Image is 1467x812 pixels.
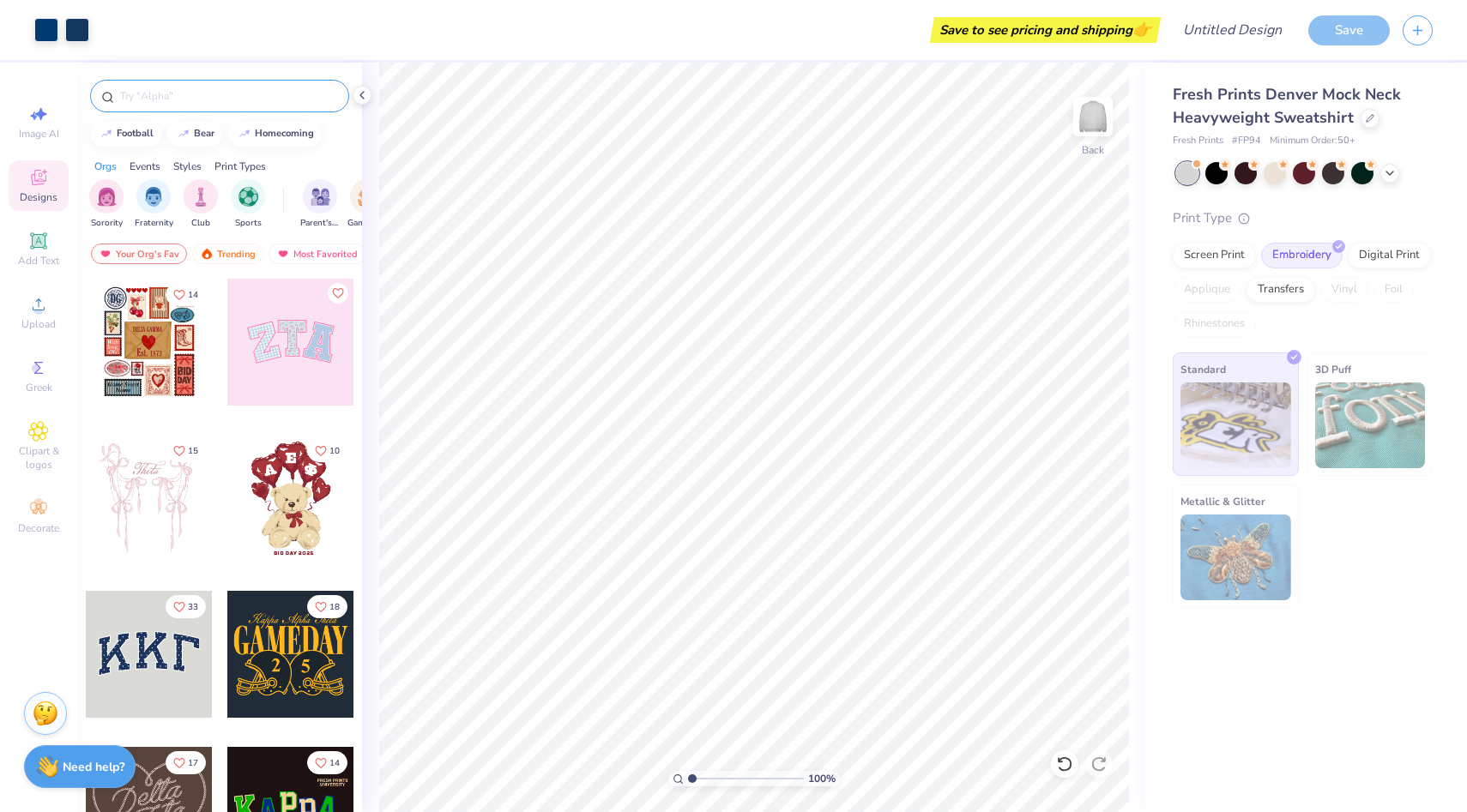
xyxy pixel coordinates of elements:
span: 15 [188,447,198,455]
div: Orgs [94,159,117,174]
div: Embroidery [1261,243,1343,268]
div: Save to see pricing and shipping [934,17,1156,43]
button: filter button [184,179,218,230]
span: # FP94 [1232,134,1261,148]
div: Print Types [214,159,266,174]
span: Image AI [19,127,59,141]
span: Metallic & Glitter [1180,492,1265,510]
button: Like [307,439,347,462]
img: 3D Puff [1315,382,1426,468]
div: Back [1082,142,1104,158]
button: filter button [89,179,124,230]
span: Add Text [18,254,59,268]
div: Digital Print [1348,243,1431,268]
span: Parent's Weekend [300,217,340,230]
img: Back [1076,99,1110,134]
img: Game Day Image [358,187,377,207]
span: Clipart & logos [9,444,69,472]
button: filter button [347,179,387,230]
div: Applique [1173,277,1241,303]
span: 18 [329,603,340,611]
img: trend_line.gif [100,129,113,139]
span: Minimum Order: 50 + [1270,134,1355,148]
span: 14 [188,291,198,299]
img: Club Image [191,187,210,207]
div: bear [194,129,214,138]
img: Fraternity Image [144,187,163,207]
button: Like [307,751,347,774]
img: Parent's Weekend Image [311,187,330,207]
button: filter button [135,179,173,230]
div: filter for Parent's Weekend [300,179,340,230]
button: filter button [231,179,265,230]
img: Metallic & Glitter [1180,514,1291,600]
img: Sports Image [238,187,258,207]
span: 100 % [808,771,836,786]
strong: Need help? [63,759,124,775]
span: Fresh Prints Denver Mock Neck Heavyweight Sweatshirt [1173,84,1401,128]
button: homecoming [228,121,322,147]
span: Game Day [347,217,387,230]
button: football [90,121,161,147]
div: filter for Game Day [347,179,387,230]
span: Fraternity [135,217,173,230]
img: Standard [1180,382,1291,468]
span: Fresh Prints [1173,134,1223,148]
div: filter for Sorority [89,179,124,230]
input: Untitled Design [1169,13,1295,47]
span: 14 [329,759,340,767]
div: filter for Sports [231,179,265,230]
span: 👉 [1132,19,1151,39]
img: most_fav.gif [99,248,112,260]
div: homecoming [255,129,314,138]
span: Sorority [91,217,123,230]
div: Print Type [1173,208,1433,228]
button: filter button [300,179,340,230]
img: trend_line.gif [238,129,251,139]
span: 33 [188,603,198,611]
div: Most Favorited [269,244,365,264]
span: Standard [1180,360,1226,378]
button: Like [307,595,347,618]
div: Rhinestones [1173,311,1256,337]
img: Sorority Image [97,187,117,207]
div: Events [130,159,160,174]
span: Greek [26,381,52,394]
div: football [117,129,154,138]
div: Trending [192,244,263,264]
img: most_fav.gif [276,248,290,260]
button: Like [166,751,206,774]
img: trend_line.gif [177,129,190,139]
button: bear [167,121,222,147]
input: Try "Alpha" [118,87,338,105]
span: 10 [329,447,340,455]
button: Like [166,439,206,462]
span: Designs [20,190,57,204]
span: Decorate [18,521,59,535]
div: filter for Fraternity [135,179,173,230]
span: Upload [21,317,56,331]
span: Club [191,217,210,230]
div: Vinyl [1320,277,1368,303]
div: Foil [1373,277,1414,303]
div: Styles [173,159,202,174]
button: Like [328,283,348,304]
div: filter for Club [184,179,218,230]
img: trending.gif [200,248,214,260]
div: Transfers [1247,277,1315,303]
button: Like [166,595,206,618]
div: Your Org's Fav [91,244,187,264]
div: Screen Print [1173,243,1256,268]
button: Like [166,283,206,306]
span: Sports [235,217,262,230]
span: 3D Puff [1315,360,1351,378]
span: 17 [188,759,198,767]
